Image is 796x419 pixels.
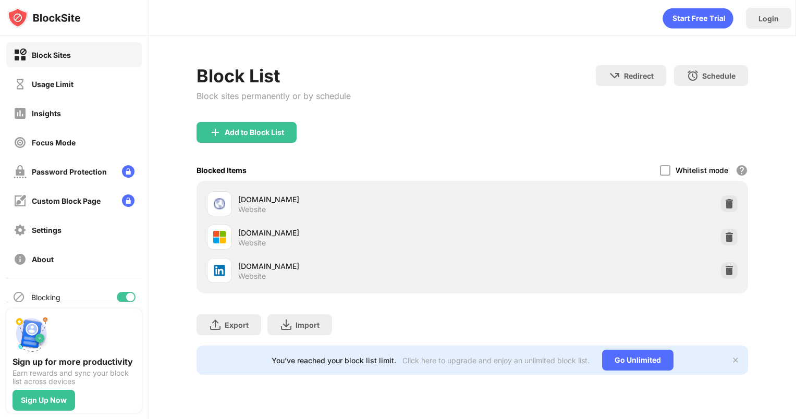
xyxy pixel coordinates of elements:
img: settings-off.svg [14,224,27,237]
div: animation [663,8,733,29]
div: Earn rewards and sync your block list across devices [13,369,136,386]
div: Usage Limit [32,80,74,89]
div: Password Protection [32,167,107,176]
div: Block sites permanently or by schedule [197,91,351,101]
img: time-usage-off.svg [14,78,27,91]
div: Export [225,321,249,329]
img: password-protection-off.svg [14,165,27,178]
div: You’ve reached your block list limit. [272,356,396,365]
div: Add to Block List [225,128,284,137]
div: Whitelist mode [676,166,728,175]
img: favicons [213,264,226,277]
img: logo-blocksite.svg [7,7,81,28]
img: x-button.svg [731,356,740,364]
img: push-signup.svg [13,315,50,352]
img: about-off.svg [14,253,27,266]
div: Schedule [702,71,736,80]
div: Website [238,272,266,281]
div: Insights [32,109,61,118]
div: Blocked Items [197,166,247,175]
div: Import [296,321,320,329]
div: Custom Block Page [32,196,101,205]
div: [DOMAIN_NAME] [238,194,472,205]
img: customize-block-page-off.svg [14,194,27,207]
div: Settings [32,226,62,235]
div: Block Sites [32,51,71,59]
div: Click here to upgrade and enjoy an unlimited block list. [402,356,590,365]
div: Sign up for more productivity [13,356,136,367]
div: Redirect [624,71,654,80]
img: block-on.svg [14,48,27,61]
div: Blocking [31,293,60,302]
img: insights-off.svg [14,107,27,120]
div: [DOMAIN_NAME] [238,261,472,272]
img: lock-menu.svg [122,194,134,207]
img: favicons [213,198,226,210]
div: [DOMAIN_NAME] [238,227,472,238]
div: Block List [197,65,351,87]
div: Website [238,238,266,248]
div: About [32,255,54,264]
div: Focus Mode [32,138,76,147]
div: Login [758,14,779,23]
div: Website [238,205,266,214]
img: focus-off.svg [14,136,27,149]
div: Go Unlimited [602,350,673,371]
div: Sign Up Now [21,396,67,404]
img: blocking-icon.svg [13,291,25,303]
img: lock-menu.svg [122,165,134,178]
img: favicons [213,231,226,243]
